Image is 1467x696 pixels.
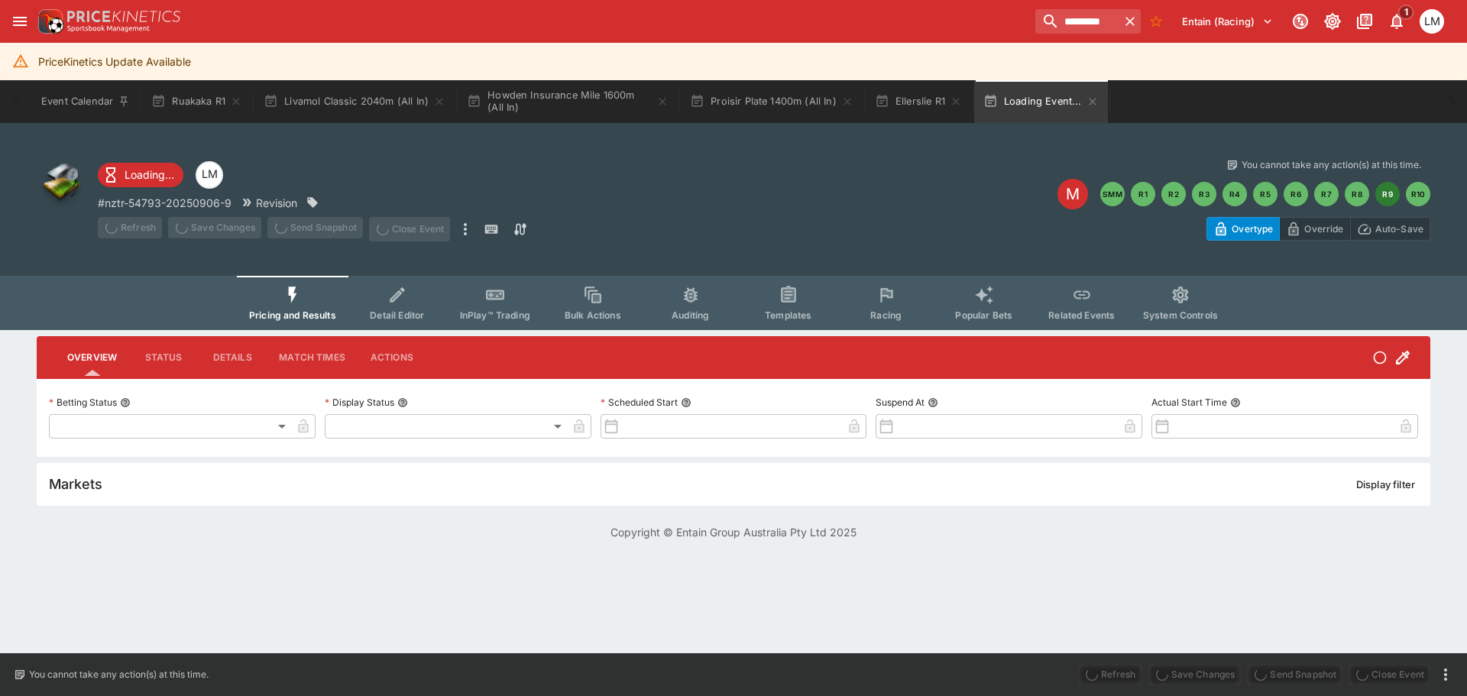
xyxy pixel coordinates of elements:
[1057,179,1088,209] div: Edit Meeting
[1144,9,1168,34] button: No Bookmarks
[928,397,938,408] button: Suspend At
[1406,182,1430,206] button: R10
[1314,182,1339,206] button: R7
[142,80,251,123] button: Ruakaka R1
[1287,8,1314,35] button: Connected to PK
[565,309,621,321] span: Bulk Actions
[1161,182,1186,206] button: R2
[1100,182,1430,206] nav: pagination navigation
[67,11,180,22] img: PriceKinetics
[876,396,925,409] p: Suspend At
[67,25,150,32] img: Sportsbook Management
[1319,8,1346,35] button: Toggle light/dark mode
[974,80,1108,123] button: Loading Event...
[866,80,971,123] button: Ellerslie R1
[672,309,709,321] span: Auditing
[397,397,408,408] button: Display Status
[681,80,863,123] button: Proisir Plate 1400m (All In)
[1143,309,1218,321] span: System Controls
[1350,217,1430,241] button: Auto-Save
[1398,5,1414,20] span: 1
[1415,5,1449,38] button: Luigi Mollo
[55,339,129,376] button: Overview
[1035,9,1119,34] input: search
[601,396,678,409] p: Scheduled Start
[129,339,198,376] button: Status
[37,158,86,207] img: other.png
[1304,221,1343,237] p: Override
[249,309,336,321] span: Pricing and Results
[254,80,455,123] button: Livamol Classic 2040m (All In)
[1173,9,1282,34] button: Select Tenant
[370,309,424,321] span: Detail Editor
[1232,221,1273,237] p: Overtype
[38,47,191,76] div: PriceKinetics Update Available
[1347,472,1424,497] button: Display filter
[325,396,394,409] p: Display Status
[196,161,223,189] div: Luigi Mollo
[1351,8,1378,35] button: Documentation
[120,397,131,408] button: Betting Status
[1253,182,1278,206] button: R5
[267,339,358,376] button: Match Times
[98,195,232,211] p: Copy To Clipboard
[1192,182,1216,206] button: R3
[1230,397,1241,408] button: Actual Start Time
[1375,221,1423,237] p: Auto-Save
[1151,396,1227,409] p: Actual Start Time
[256,195,297,211] p: Revision
[458,80,678,123] button: Howden Insurance Mile 1600m (All In)
[1375,182,1400,206] button: R9
[49,396,117,409] p: Betting Status
[765,309,811,321] span: Templates
[1048,309,1115,321] span: Related Events
[1345,182,1369,206] button: R8
[125,167,174,183] p: Loading...
[681,397,691,408] button: Scheduled Start
[198,339,267,376] button: Details
[955,309,1012,321] span: Popular Bets
[1206,217,1430,241] div: Start From
[456,217,474,241] button: more
[1242,158,1421,172] p: You cannot take any action(s) at this time.
[1131,182,1155,206] button: R1
[1436,665,1455,684] button: more
[1222,182,1247,206] button: R4
[1284,182,1308,206] button: R6
[29,668,209,681] p: You cannot take any action(s) at this time.
[358,339,426,376] button: Actions
[34,6,64,37] img: PriceKinetics Logo
[870,309,902,321] span: Racing
[6,8,34,35] button: open drawer
[1206,217,1280,241] button: Overtype
[460,309,530,321] span: InPlay™ Trading
[1279,217,1350,241] button: Override
[237,276,1230,330] div: Event type filters
[1420,9,1444,34] div: Luigi Mollo
[1100,182,1125,206] button: SMM
[1383,8,1410,35] button: Notifications
[49,475,102,493] h5: Markets
[32,80,139,123] button: Event Calendar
